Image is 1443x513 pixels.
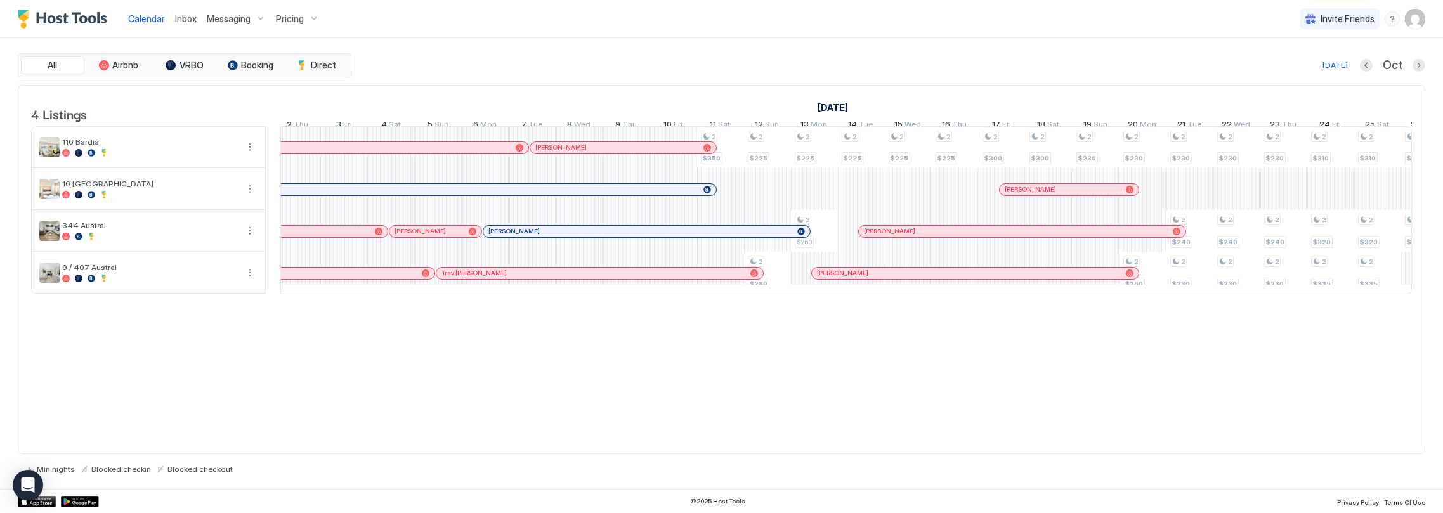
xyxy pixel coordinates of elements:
a: October 23, 2025 [1267,117,1300,135]
span: 3 [337,119,342,133]
span: 2 [993,133,997,141]
a: October 10, 2025 [660,117,686,135]
span: 20 [1128,119,1139,133]
a: October 16, 2025 [939,117,970,135]
span: 2 [1134,257,1138,266]
span: Invite Friends [1321,13,1374,25]
span: Fri [674,119,682,133]
button: More options [242,140,258,155]
span: 2 [712,133,715,141]
button: More options [242,223,258,238]
span: $320 [1360,238,1378,246]
a: October 12, 2025 [752,117,782,135]
span: 11 [710,119,716,133]
span: 17 [992,119,1000,133]
span: 22 [1222,119,1232,133]
span: 2 [1275,216,1279,224]
span: VRBO [180,60,204,71]
button: Airbnb [87,56,150,74]
span: 26 [1411,119,1421,133]
span: Fri [344,119,353,133]
span: 2 [1322,257,1326,266]
span: 9 [615,119,620,133]
div: Open Intercom Messenger [13,470,43,500]
button: More options [242,181,258,197]
span: Booking [242,60,274,71]
div: menu [242,223,258,238]
span: 2 [1181,216,1185,224]
a: Calendar [128,12,165,25]
a: October 2, 2025 [284,117,311,135]
span: 2 [759,133,762,141]
span: Wed [904,119,921,133]
span: $225 [891,154,908,162]
span: 16 [943,119,951,133]
span: 18 [1038,119,1046,133]
span: 2 [1228,216,1232,224]
span: $260 [797,238,812,246]
span: Privacy Policy [1337,498,1379,506]
span: 2 [1275,133,1279,141]
a: Privacy Policy [1337,495,1379,508]
span: $240 [1172,238,1191,246]
span: [PERSON_NAME] [395,227,446,235]
span: 2 [1369,216,1373,224]
span: 2 [1040,133,1044,141]
button: VRBO [153,56,216,74]
a: Host Tools Logo [18,10,113,29]
button: Next month [1413,59,1425,72]
span: $335 [1313,280,1331,288]
span: 2 [1228,257,1232,266]
span: 25 [1365,119,1375,133]
span: 6 [474,119,479,133]
span: 12 [755,119,763,133]
a: October 9, 2025 [612,117,640,135]
span: $225 [937,154,955,162]
button: More options [242,265,258,280]
span: All [48,60,58,71]
span: 2 [1322,133,1326,141]
div: menu [242,140,258,155]
span: $350 [703,154,721,162]
span: 2 [806,133,809,141]
a: App Store [18,496,56,507]
span: Fri [1002,119,1011,133]
a: October 14, 2025 [846,117,877,135]
span: 2 [946,133,950,141]
a: October 15, 2025 [891,117,924,135]
span: Inbox [175,13,197,24]
span: Thu [1282,119,1296,133]
a: October 18, 2025 [1035,117,1063,135]
span: $225 [844,154,861,162]
span: Terms Of Use [1384,498,1425,506]
span: Pricing [276,13,304,25]
span: [PERSON_NAME] [535,143,587,152]
div: listing image [39,137,60,157]
a: October 6, 2025 [471,117,500,135]
span: Sat [389,119,402,133]
span: 2 [1369,257,1373,266]
span: 23 [1270,119,1280,133]
div: listing image [39,179,60,199]
span: 2 [1181,133,1185,141]
span: 2 [759,257,762,266]
div: User profile [1405,9,1425,29]
span: Mon [481,119,497,133]
span: Sat [1377,119,1389,133]
a: October 4, 2025 [379,117,405,135]
span: Min nights [37,464,75,474]
a: October 20, 2025 [1125,117,1160,135]
span: 2 [1134,133,1138,141]
span: Direct [311,60,336,71]
span: Tue [1187,119,1201,133]
span: Wed [1234,119,1251,133]
a: Google Play Store [61,496,99,507]
a: October 7, 2025 [519,117,546,135]
button: [DATE] [1321,58,1350,73]
span: Thu [294,119,308,133]
span: 15 [894,119,903,133]
a: October 5, 2025 [425,117,452,135]
span: 2 [1087,133,1091,141]
span: $310 [1313,154,1329,162]
span: 2 [806,216,809,224]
